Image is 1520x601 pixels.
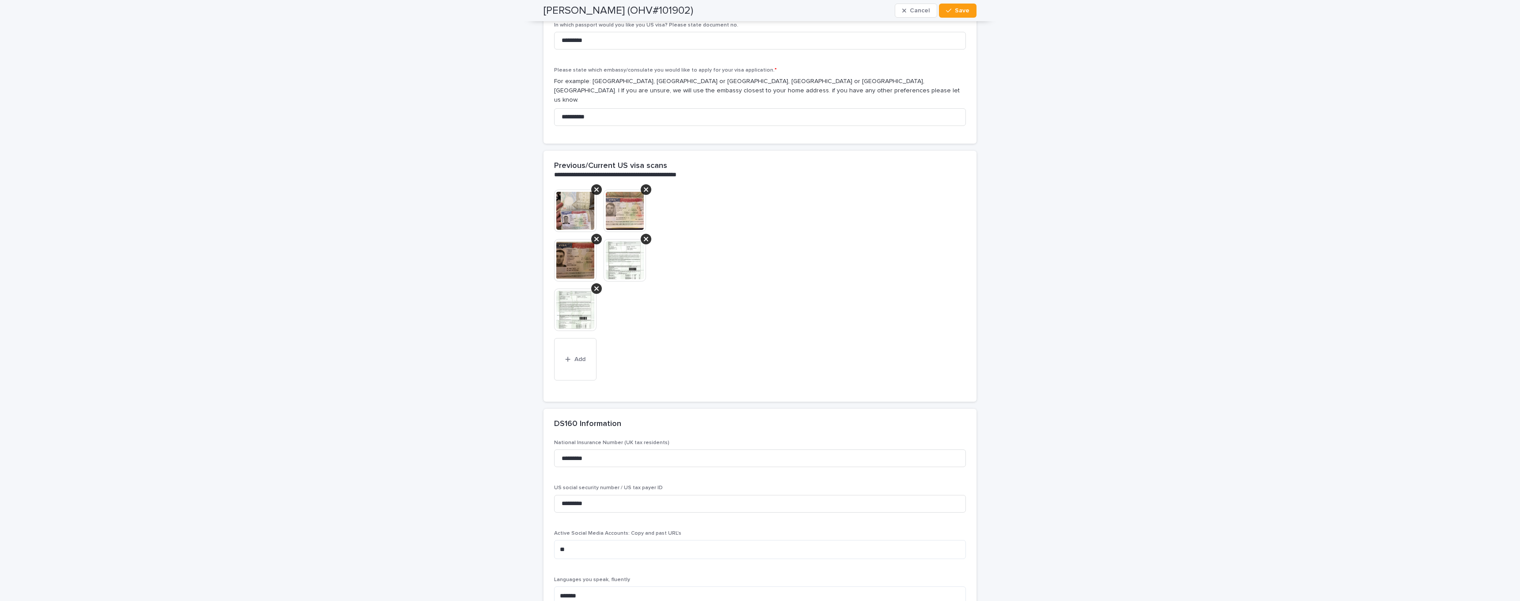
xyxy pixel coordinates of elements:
p: For example: [GEOGRAPHIC_DATA], [GEOGRAPHIC_DATA] or [GEOGRAPHIC_DATA], [GEOGRAPHIC_DATA] or [GEO... [554,77,966,104]
span: In which passport would you like you US visa? Please state document no. [554,23,738,28]
span: US social security number / US tax payer ID [554,485,663,491]
span: Languages you speak, fluently [554,577,630,582]
h2: [PERSON_NAME] (OHV#101902) [543,4,693,17]
h2: Previous/Current US visa scans [554,161,667,171]
button: Add [554,338,597,380]
span: Please state which embassy/consulate you would like to apply for your visa application. [554,68,777,73]
button: Save [939,4,977,18]
span: Add [574,356,585,362]
button: Cancel [895,4,937,18]
span: Cancel [910,8,930,14]
h2: DS160 Information [554,419,621,429]
span: Save [955,8,969,14]
span: Active Social Media Accounts: Copy and past URL's [554,531,681,536]
span: National Insurance Number (UK tax residents) [554,440,669,445]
